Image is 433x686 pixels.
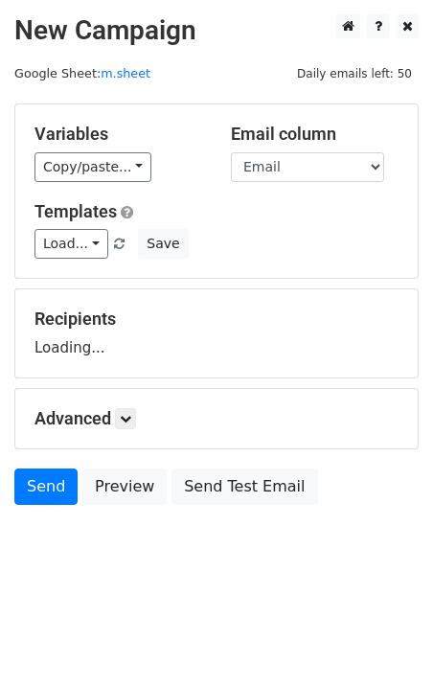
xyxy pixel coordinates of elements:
[34,201,117,221] a: Templates
[34,124,202,145] h5: Variables
[34,408,399,429] h5: Advanced
[101,66,150,80] a: m.sheet
[14,469,78,505] a: Send
[34,309,399,330] h5: Recipients
[34,152,151,182] a: Copy/paste...
[138,229,188,259] button: Save
[34,309,399,358] div: Loading...
[231,124,399,145] h5: Email column
[290,63,419,84] span: Daily emails left: 50
[14,66,150,80] small: Google Sheet:
[34,229,108,259] a: Load...
[171,469,317,505] a: Send Test Email
[82,469,167,505] a: Preview
[290,66,419,80] a: Daily emails left: 50
[14,14,419,47] h2: New Campaign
